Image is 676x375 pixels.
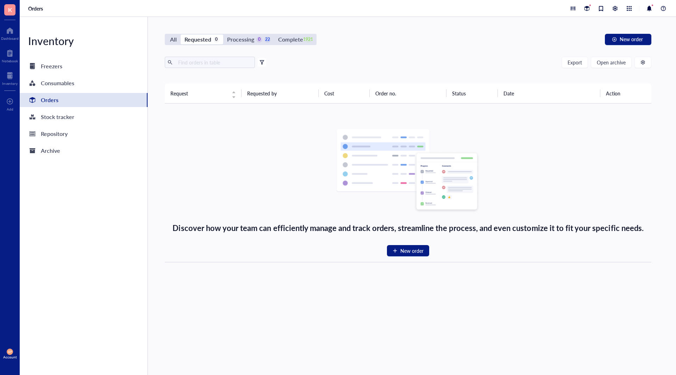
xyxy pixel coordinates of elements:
a: Notebook [2,48,18,63]
div: Account [3,355,17,359]
div: Processing [227,35,254,44]
div: Notebook [2,59,18,63]
th: Action [600,83,652,103]
a: Dashboard [1,25,19,40]
th: Order no. [370,83,446,103]
span: Export [568,60,582,65]
th: Request [165,83,242,103]
div: 0 [256,37,262,43]
a: Repository [20,127,148,141]
span: Request [170,89,227,97]
button: Export [562,57,588,68]
div: 0 [213,37,219,43]
div: Consumables [41,78,74,88]
a: Consumables [20,76,148,90]
div: Freezers [41,61,62,71]
span: AP [8,350,12,353]
span: K [8,5,12,14]
div: 1921 [305,37,311,43]
div: All [170,35,177,44]
img: Empty state [336,129,480,213]
div: Archive [41,146,60,156]
div: Discover how your team can efficiently manage and track orders, streamline the process, and even ... [173,222,643,234]
button: New order [605,34,651,45]
span: New order [400,247,424,255]
div: Requested [184,35,211,44]
div: 22 [264,37,270,43]
div: Orders [41,95,58,105]
th: Cost [319,83,370,103]
div: Dashboard [1,36,19,40]
div: Inventory [2,81,18,86]
button: Open archive [591,57,632,68]
a: Archive [20,144,148,158]
a: Inventory [2,70,18,86]
div: Stock tracker [41,112,74,122]
th: Date [498,83,600,103]
a: Stock tracker [20,110,148,124]
a: Freezers [20,59,148,73]
div: Add [7,107,13,111]
a: Orders [28,5,44,12]
div: Complete [278,35,303,44]
div: Repository [41,129,68,139]
button: New order [387,245,429,256]
span: New order [620,36,643,42]
input: Find orders in table [175,57,252,68]
div: Inventory [20,34,148,48]
a: Orders [20,93,148,107]
th: Status [446,83,498,103]
th: Requested by [242,83,318,103]
div: segmented control [165,34,317,45]
span: Open archive [597,60,626,65]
